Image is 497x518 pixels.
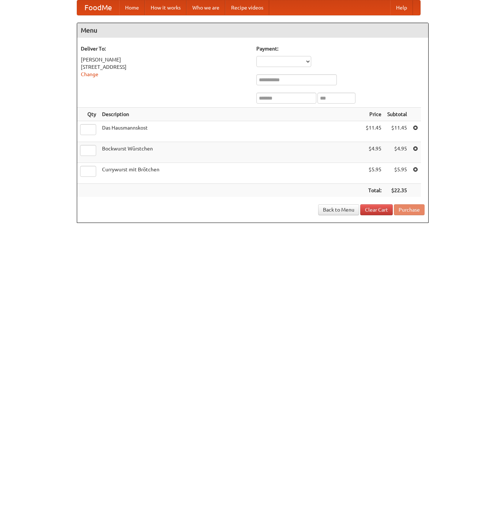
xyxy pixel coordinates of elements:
[77,0,119,15] a: FoodMe
[119,0,145,15] a: Home
[145,0,187,15] a: How it works
[363,121,384,142] td: $11.45
[384,121,410,142] td: $11.45
[360,204,393,215] a: Clear Cart
[318,204,359,215] a: Back to Menu
[225,0,269,15] a: Recipe videos
[99,142,363,163] td: Bockwurst Würstchen
[384,108,410,121] th: Subtotal
[99,108,363,121] th: Description
[394,204,425,215] button: Purchase
[384,163,410,184] td: $5.95
[363,163,384,184] td: $5.95
[81,71,98,77] a: Change
[81,63,249,71] div: [STREET_ADDRESS]
[363,108,384,121] th: Price
[77,108,99,121] th: Qty
[384,184,410,197] th: $22.35
[363,142,384,163] td: $4.95
[256,45,425,52] h5: Payment:
[99,121,363,142] td: Das Hausmannskost
[187,0,225,15] a: Who we are
[390,0,413,15] a: Help
[99,163,363,184] td: Currywurst mit Brötchen
[384,142,410,163] td: $4.95
[81,45,249,52] h5: Deliver To:
[77,23,428,38] h4: Menu
[363,184,384,197] th: Total:
[81,56,249,63] div: [PERSON_NAME]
